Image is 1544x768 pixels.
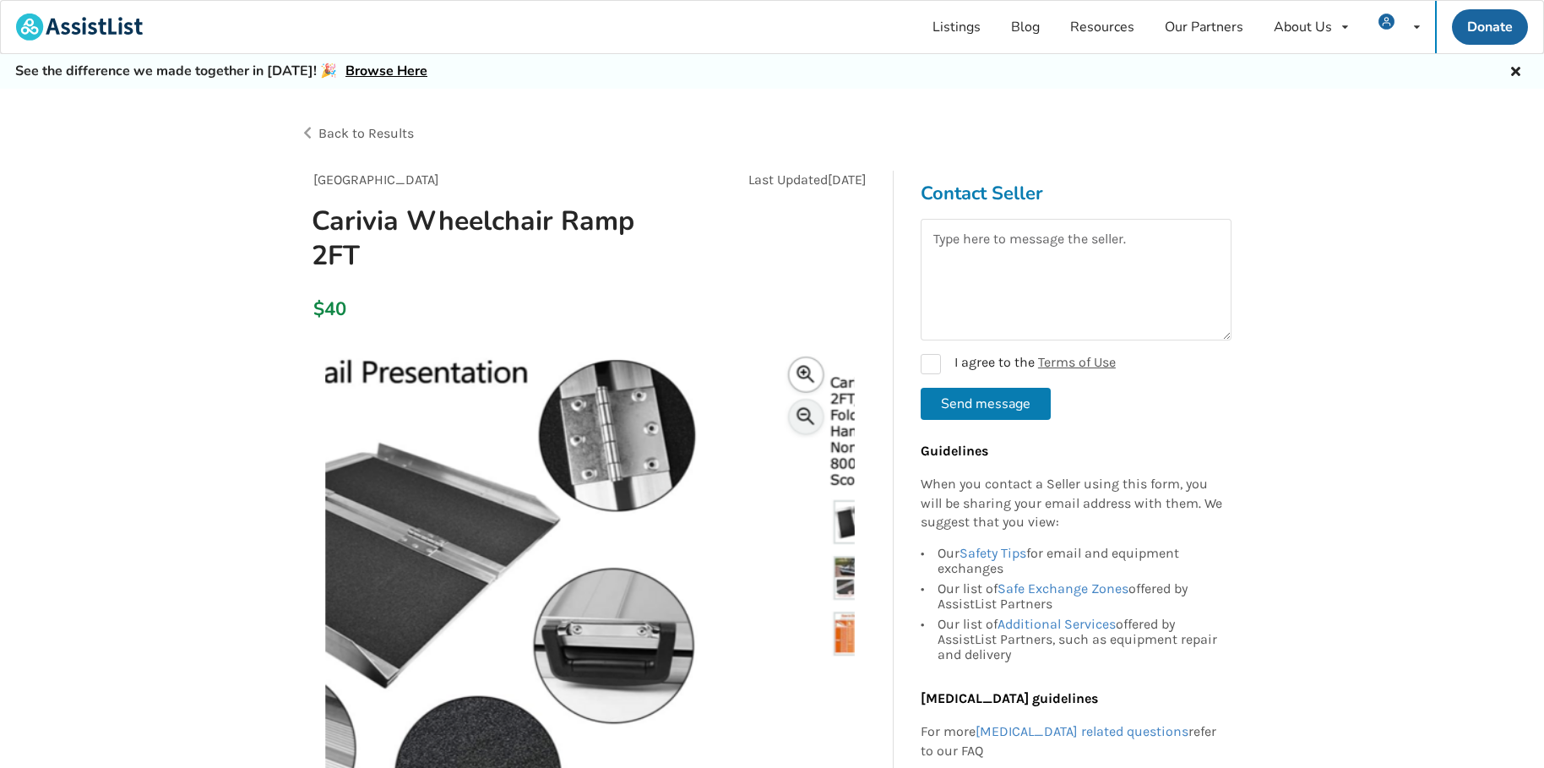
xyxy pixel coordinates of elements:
[998,580,1128,596] a: Safe Exchange Zones
[921,475,1223,533] p: When you contact a Seller using this form, you will be sharing your email address with them. We s...
[318,125,414,141] span: Back to Results
[345,62,427,80] a: Browse Here
[298,204,698,273] h1: Carivia Wheelchair Ramp 2FT
[921,388,1051,420] button: Send message
[921,182,1231,205] h3: Contact Seller
[15,63,427,80] h5: See the difference we made together in [DATE]! 🎉
[313,172,439,188] span: [GEOGRAPHIC_DATA]
[996,1,1055,53] a: Blog
[917,1,996,53] a: Listings
[1452,9,1528,45] a: Donate
[828,172,867,188] span: [DATE]
[921,690,1098,706] b: [MEDICAL_DATA] guidelines
[976,723,1188,739] a: [MEDICAL_DATA] related questions
[1274,20,1332,34] div: About Us
[1378,14,1394,30] img: user icon
[1150,1,1259,53] a: Our Partners
[921,443,988,459] b: Guidelines
[921,722,1223,761] p: For more refer to our FAQ
[921,354,1116,374] label: I agree to the
[1055,1,1150,53] a: Resources
[998,616,1116,632] a: Additional Services
[16,14,143,41] img: assistlist-logo
[938,614,1223,662] div: Our list of offered by AssistList Partners, such as equipment repair and delivery
[1038,354,1116,370] a: Terms of Use
[313,297,323,321] div: $40
[960,545,1026,561] a: Safety Tips
[938,546,1223,579] div: Our for email and equipment exchanges
[938,579,1223,614] div: Our list of offered by AssistList Partners
[748,172,828,188] span: Last Updated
